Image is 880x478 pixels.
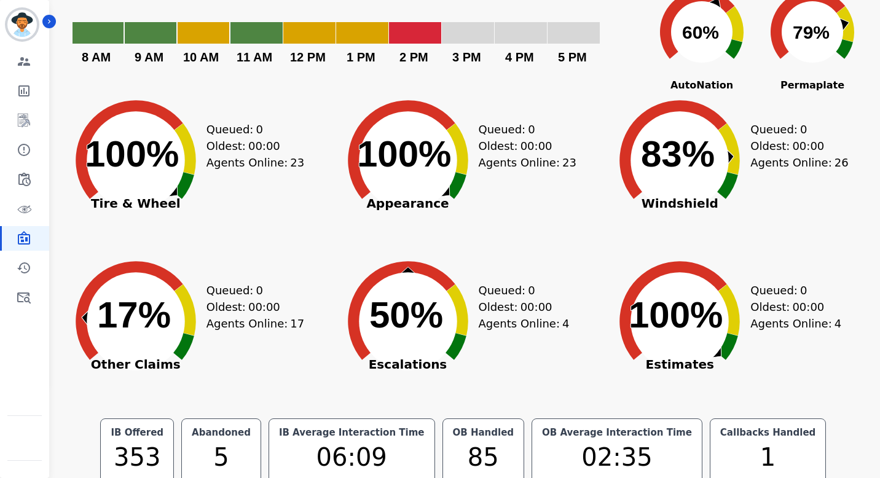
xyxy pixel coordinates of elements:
[528,121,535,138] span: 0
[206,121,299,138] div: Queued:
[183,50,219,64] text: 10 AM
[135,50,163,64] text: 9 AM
[59,358,213,370] span: Other Claims
[641,133,715,174] text: 83%
[450,439,517,476] div: 85
[750,299,843,315] div: Oldest:
[369,294,443,335] text: 50%
[521,299,552,315] span: 00:00
[750,154,855,171] div: Agents Online:
[835,315,841,332] span: 4
[206,154,311,171] div: Agents Online:
[108,426,166,439] div: IB Offered
[82,50,111,64] text: 8 AM
[718,439,818,476] div: 1
[479,282,571,299] div: Queued:
[540,426,694,439] div: OB Average Interaction Time
[558,50,587,64] text: 5 PM
[7,10,37,39] img: Bordered avatar
[237,50,272,64] text: 11 AM
[562,154,576,171] span: 23
[603,358,756,370] span: Estimates
[277,426,427,439] div: IB Average Interaction Time
[256,121,262,138] span: 0
[290,154,304,171] span: 23
[792,299,824,315] span: 00:00
[521,138,552,154] span: 00:00
[347,50,375,64] text: 1 PM
[505,50,534,64] text: 4 PM
[479,154,583,171] div: Agents Online:
[757,78,868,93] span: Permaplate
[792,138,824,154] span: 00:00
[528,282,535,299] span: 0
[540,439,694,476] div: 02:35
[290,315,304,332] span: 17
[452,50,481,64] text: 3 PM
[97,294,171,335] text: 17%
[357,133,451,174] text: 100%
[108,439,166,476] div: 353
[85,133,179,174] text: 100%
[256,282,262,299] span: 0
[189,426,253,439] div: Abandoned
[206,138,299,154] div: Oldest:
[682,22,719,42] text: 60%
[835,154,849,171] span: 26
[331,358,485,370] span: Escalations
[629,294,723,335] text: 100%
[277,439,427,476] div: 06:09
[479,121,571,138] div: Queued:
[750,282,843,299] div: Queued:
[479,138,571,154] div: Oldest:
[750,138,843,154] div: Oldest:
[248,299,280,315] span: 00:00
[750,121,843,138] div: Queued:
[206,315,311,332] div: Agents Online:
[206,299,299,315] div: Oldest:
[750,315,855,332] div: Agents Online:
[290,50,326,64] text: 12 PM
[331,197,485,210] span: Appearance
[450,426,517,439] div: OB Handled
[479,299,571,315] div: Oldest:
[206,282,299,299] div: Queued:
[800,282,807,299] span: 0
[603,197,756,210] span: Windshield
[479,315,583,332] div: Agents Online:
[59,197,213,210] span: Tire & Wheel
[800,121,807,138] span: 0
[562,315,569,332] span: 4
[718,426,818,439] div: Callbacks Handled
[248,138,280,154] span: 00:00
[189,439,253,476] div: 5
[793,22,830,42] text: 79%
[399,50,428,64] text: 2 PM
